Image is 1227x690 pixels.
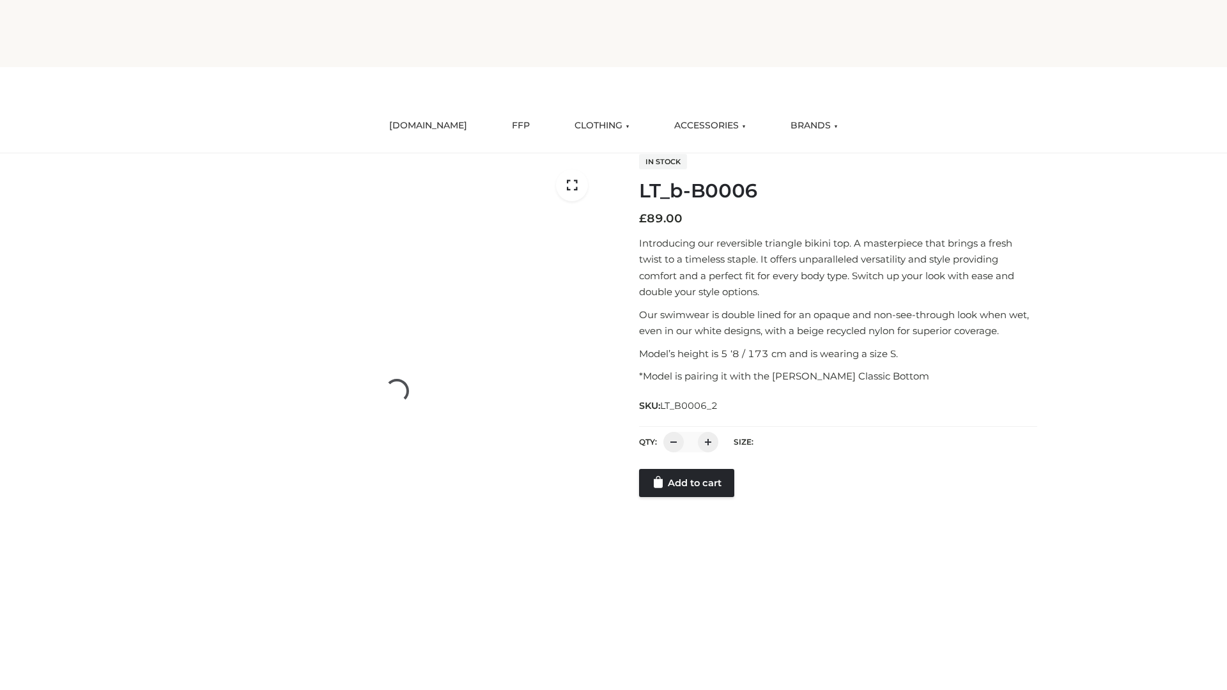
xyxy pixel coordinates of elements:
p: Introducing our reversible triangle bikini top. A masterpiece that brings a fresh twist to a time... [639,235,1037,300]
a: BRANDS [781,112,847,140]
a: ACCESSORIES [665,112,755,140]
a: [DOMAIN_NAME] [380,112,477,140]
label: QTY: [639,437,657,447]
p: Our swimwear is double lined for an opaque and non-see-through look when wet, even in our white d... [639,307,1037,339]
span: SKU: [639,398,719,413]
label: Size: [734,437,753,447]
a: FFP [502,112,539,140]
p: *Model is pairing it with the [PERSON_NAME] Classic Bottom [639,368,1037,385]
span: LT_B0006_2 [660,400,718,411]
p: Model’s height is 5 ‘8 / 173 cm and is wearing a size S. [639,346,1037,362]
span: In stock [639,154,687,169]
a: Add to cart [639,469,734,497]
bdi: 89.00 [639,211,683,226]
a: CLOTHING [565,112,639,140]
span: £ [639,211,647,226]
h1: LT_b-B0006 [639,180,1037,203]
